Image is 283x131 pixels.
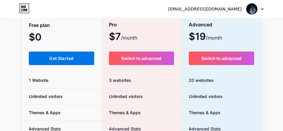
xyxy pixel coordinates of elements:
span: Free plan [29,20,50,31]
button: Get Started [29,52,95,65]
span: Switch to advanced [201,56,242,61]
span: $19 [189,33,222,41]
span: Unlimited visitors [182,93,223,100]
span: Unlimited visitors [102,93,143,100]
span: Advanced [189,19,212,30]
button: Switch to advanced [189,52,254,65]
span: Pro [109,19,117,30]
span: $0 [29,34,58,42]
div: 20 websites [182,72,262,88]
span: $7 [109,33,137,41]
span: Get Started [49,56,74,61]
span: Themes & Apps [102,109,141,116]
span: Themes & Apps [22,109,68,116]
img: JR Shinichi [246,3,257,15]
span: /month [206,34,222,41]
span: Unlimited visitors [22,93,70,100]
span: Switch to advanced [121,56,161,61]
span: Themes & Apps [182,109,221,116]
span: /month [121,34,137,41]
div: 3 websites [102,72,181,88]
span: 1 Website [22,77,56,83]
div: [EMAIL_ADDRESS][DOMAIN_NAME] [168,6,242,12]
button: Switch to advanced [109,52,174,65]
